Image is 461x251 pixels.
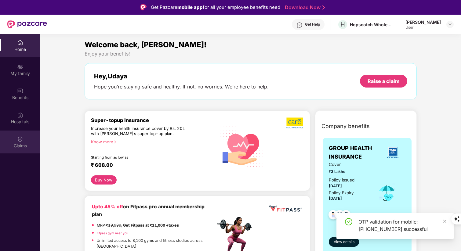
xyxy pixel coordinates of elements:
[329,190,354,196] div: Policy Expiry
[94,84,269,90] div: Hope you’re staying safe and healthy. If not, no worries. We’re here to help.
[85,40,207,49] span: Welcome back, [PERSON_NAME]!
[329,177,354,183] div: Policy issued
[91,162,209,169] div: ₹ 608.00
[326,208,341,223] img: svg+xml;base64,PHN2ZyB4bWxucz0iaHR0cDovL3d3dy53My5vcmcvMjAwMC9zdmciIHdpZHRoPSI0OC45NDMiIGhlaWdodD...
[17,112,23,118] img: svg+xml;base64,PHN2ZyBpZD0iSG9zcGl0YWxzIiB4bWxucz0iaHR0cDovL3d3dy53My5vcmcvMjAwMC9zdmciIHdpZHRoPS...
[285,4,323,11] a: Download Now
[85,51,417,57] div: Enjoy your benefits!
[286,117,304,129] img: b5dec4f62d2307b9de63beb79f102df3.png
[177,4,203,10] strong: mobile app
[17,136,23,142] img: svg+xml;base64,PHN2ZyBpZD0iQ2xhaW0iIHhtbG5zPSJodHRwOi8vd3d3LnczLm9yZy8yMDAwL3N2ZyIgd2lkdGg9IjIwIi...
[448,22,452,27] img: svg+xml;base64,PHN2ZyBpZD0iRHJvcGRvd24tMzJ4MzIiIHhtbG5zPSJodHRwOi8vd3d3LnczLm9yZy8yMDAwL3N2ZyIgd2...
[17,88,23,94] img: svg+xml;base64,PHN2ZyBpZD0iQmVuZWZpdHMiIHhtbG5zPSJodHRwOi8vd3d3LnczLm9yZy8yMDAwL3N2ZyIgd2lkdGg9Ij...
[7,20,47,28] img: New Pazcare Logo
[322,4,325,11] img: Stroke
[358,218,446,233] div: OTP validation for mobile: [PHONE_NUMBER] successful
[377,183,397,203] img: icon
[92,204,205,217] b: on Fitpass pro annual membership plan
[329,144,380,161] span: GROUP HEALTH INSURANCE
[91,117,215,123] div: Super-topup Insurance
[123,223,179,228] strong: Get Fitpass at ₹11,000 +taxes
[296,22,303,28] img: svg+xml;base64,PHN2ZyBpZD0iSGVscC0zMngzMiIgeG1sbnM9Imh0dHA6Ly93d3cudzMub3JnLzIwMDAvc3ZnIiB3aWR0aD...
[97,231,128,235] a: Fitpass gym near you
[329,161,369,168] span: Cover
[97,223,122,228] del: MRP ₹19,999,
[321,122,370,131] span: Company benefits
[368,78,400,84] div: Raise a claim
[329,196,342,201] span: [DATE]
[334,239,354,245] span: View details
[340,21,345,28] span: H
[113,140,117,144] span: right
[345,218,352,225] span: check-circle
[329,184,342,188] span: [DATE]
[94,73,269,80] div: Hey, Udaya
[215,119,268,173] img: svg+xml;base64,PHN2ZyB4bWxucz0iaHR0cDovL3d3dy53My5vcmcvMjAwMC9zdmciIHhtbG5zOnhsaW5rPSJodHRwOi8vd3...
[92,204,123,210] b: Upto 45% off
[17,40,23,46] img: svg+xml;base64,PHN2ZyBpZD0iSG9tZSIgeG1sbnM9Imh0dHA6Ly93d3cudzMub3JnLzIwMDAvc3ZnIiB3aWR0aD0iMjAiIG...
[405,19,441,25] div: [PERSON_NAME]
[268,203,303,214] img: fppp.png
[305,22,320,27] div: Get Help
[91,126,189,137] div: Increase your health insurance cover by Rs. 20L with [PERSON_NAME]’s super top-up plan.
[329,169,369,175] span: ₹3 Lakhs
[151,4,280,11] div: Get Pazcare for all your employee benefits need
[329,237,359,247] button: View details
[91,155,189,160] div: Starting from as low as
[384,144,401,161] img: insurerLogo
[91,139,212,144] div: Know more
[339,208,354,223] img: svg+xml;base64,PHN2ZyB4bWxucz0iaHR0cDovL3d3dy53My5vcmcvMjAwMC9zdmciIHdpZHRoPSI0OC45NDMiIGhlaWdodD...
[140,4,147,10] img: Logo
[96,238,215,249] p: Unlimited access to 8,100 gyms and fitness studios across [GEOGRAPHIC_DATA]
[350,22,393,27] div: Hopscotch Wholesale Trading Private Limited
[443,219,447,224] span: close
[405,25,441,30] div: User
[17,64,23,70] img: svg+xml;base64,PHN2ZyB3aWR0aD0iMjAiIGhlaWdodD0iMjAiIHZpZXdCb3g9IjAgMCAyMCAyMCIgZmlsbD0ibm9uZSIgeG...
[91,175,117,185] button: Buy Now
[332,208,347,223] img: svg+xml;base64,PHN2ZyB4bWxucz0iaHR0cDovL3d3dy53My5vcmcvMjAwMC9zdmciIHdpZHRoPSI0OC45MTUiIGhlaWdodD...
